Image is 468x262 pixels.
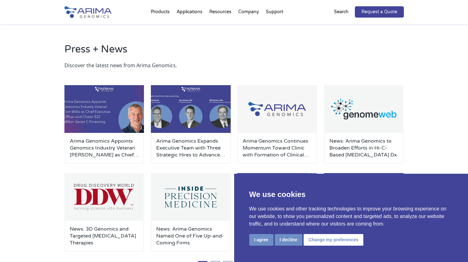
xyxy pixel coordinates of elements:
[329,138,399,158] a: News: Arima Genomics to Broaden Efforts in Hi-C-Based [MEDICAL_DATA] Dx
[64,61,404,69] p: Discover the latest news from Arima Genomics.
[249,205,453,228] p: We use cookies and other tracking technologies to improve your browsing experience on our website...
[249,189,453,200] p: We use cookies
[355,6,404,18] a: Request a Quote
[275,234,302,246] button: I decline
[249,234,273,246] button: I agree
[151,85,231,133] img: Personnel-Announcement-LinkedIn-Carousel-22025-500x300.png
[64,42,404,61] h2: Press + News
[243,138,312,158] a: Arima Genomics Continues Momentum Toward Clinic with Formation of Clinical Advisory Board
[70,226,139,246] a: News: 3D Genomics and Targeted [MEDICAL_DATA] Therapies
[151,173,231,221] img: Inside-Precision-Medicine_Logo-500x300.png
[324,173,404,221] img: Aaron-Viny-SAB-500x300.jpg
[156,138,225,158] a: Arima Genomics Expands Executive Team with Three Strategic Hires to Advance Clinical Applications...
[237,173,317,221] img: Board-members-500x300.jpg
[64,6,112,18] img: Arima-Genomics-logo
[64,85,144,133] img: Personnel-Announcement-LinkedIn-Carousel-22025-1-500x300.jpg
[237,85,317,133] img: Group-929-500x300.jpg
[304,234,364,246] button: Change my preferences
[156,226,225,246] a: News: Arima Genomics Named One of Five Up-and-Coming Firms
[64,173,144,221] img: Drug-Discovery-World_Logo-500x300.png
[324,85,404,133] img: GenomeWeb_Press-Release_Logo-500x300.png
[334,8,349,16] p: Search
[70,138,139,158] a: Arima Genomics Appoints Genomics Industry Veteran [PERSON_NAME] as Chief Executive Officer and Cl...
